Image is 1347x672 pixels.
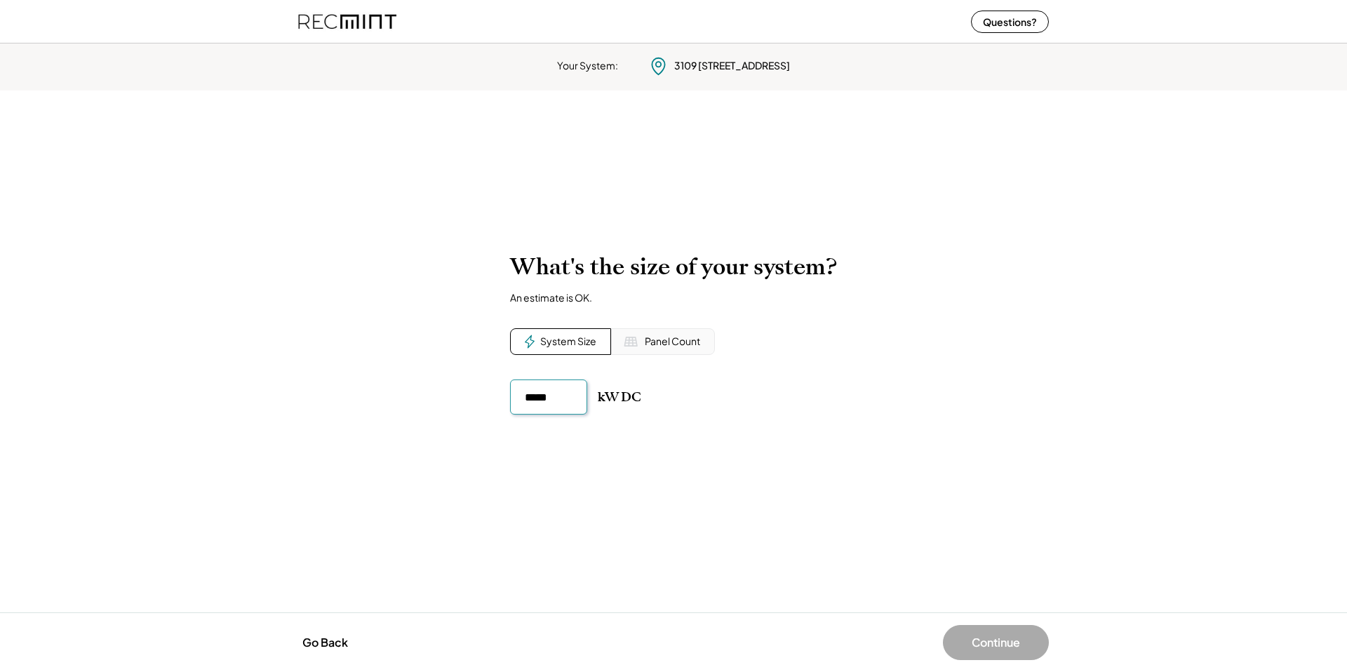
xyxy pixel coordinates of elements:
[557,59,618,73] div: Your System:
[943,625,1049,660] button: Continue
[598,389,641,405] div: kW DC
[674,59,790,73] div: 3109 [STREET_ADDRESS]
[510,291,592,304] div: An estimate is OK.
[510,253,837,281] h2: What's the size of your system?
[645,335,700,349] div: Panel Count
[298,627,352,658] button: Go Back
[298,3,396,40] img: recmint-logotype%403x%20%281%29.jpeg
[540,335,596,349] div: System Size
[624,335,638,349] img: Solar%20Panel%20Icon%20%281%29.svg
[971,11,1049,33] button: Questions?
